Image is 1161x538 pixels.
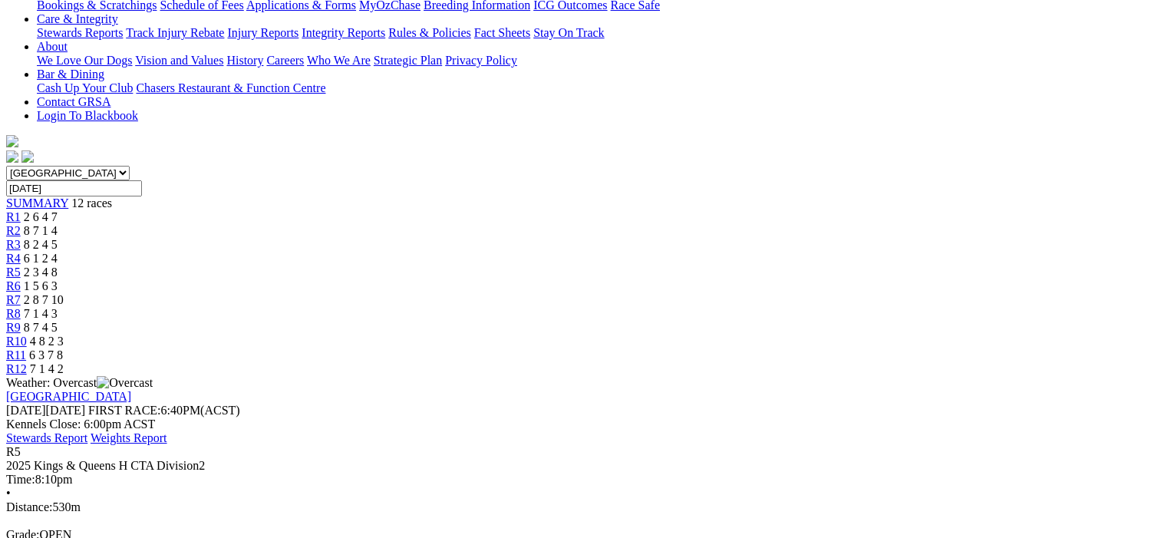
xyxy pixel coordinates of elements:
a: Track Injury Rebate [126,26,224,39]
span: 8 7 4 5 [24,321,58,334]
a: Vision and Values [135,54,223,67]
img: twitter.svg [21,150,34,163]
a: R12 [6,362,27,375]
div: Care & Integrity [37,26,1155,40]
a: Weights Report [91,431,167,444]
img: Overcast [97,376,153,390]
span: [DATE] [6,404,46,417]
a: R3 [6,238,21,251]
span: Distance: [6,500,52,513]
span: Time: [6,473,35,486]
span: 6 3 7 8 [29,348,63,361]
input: Select date [6,180,142,196]
div: 530m [6,500,1155,514]
a: Rules & Policies [388,26,471,39]
span: FIRST RACE: [88,404,160,417]
span: 8 2 4 5 [24,238,58,251]
div: Bar & Dining [37,81,1155,95]
a: Fact Sheets [474,26,530,39]
a: R1 [6,210,21,223]
a: Contact GRSA [37,95,110,108]
span: 2 8 7 10 [24,293,64,306]
a: History [226,54,263,67]
span: 1 5 6 3 [24,279,58,292]
span: 2 3 4 8 [24,266,58,279]
div: About [37,54,1155,68]
img: logo-grsa-white.png [6,135,18,147]
a: Bar & Dining [37,68,104,81]
a: Integrity Reports [302,26,385,39]
a: Login To Blackbook [37,109,138,122]
span: 12 races [71,196,112,210]
a: Stewards Reports [37,26,123,39]
span: 2 6 4 7 [24,210,58,223]
img: facebook.svg [6,150,18,163]
a: Privacy Policy [445,54,517,67]
span: R5 [6,445,21,458]
div: 2025 Kings & Queens H CTA Division2 [6,459,1155,473]
a: Stay On Track [533,26,604,39]
a: SUMMARY [6,196,68,210]
a: R2 [6,224,21,237]
a: [GEOGRAPHIC_DATA] [6,390,131,403]
span: 8 7 1 4 [24,224,58,237]
span: 7 1 4 2 [30,362,64,375]
a: R10 [6,335,27,348]
a: Chasers Restaurant & Function Centre [136,81,325,94]
a: R11 [6,348,26,361]
span: 6:40PM(ACST) [88,404,240,417]
span: • [6,487,11,500]
a: Stewards Report [6,431,87,444]
a: We Love Our Dogs [37,54,132,67]
a: About [37,40,68,53]
a: Care & Integrity [37,12,118,25]
a: Injury Reports [227,26,298,39]
span: [DATE] [6,404,85,417]
a: Who We Are [307,54,371,67]
a: Strategic Plan [374,54,442,67]
a: Careers [266,54,304,67]
a: R8 [6,307,21,320]
div: 8:10pm [6,473,1155,487]
span: 4 8 2 3 [30,335,64,348]
div: Kennels Close: 6:00pm ACST [6,418,1155,431]
a: Cash Up Your Club [37,81,133,94]
span: Weather: Overcast [6,376,153,389]
a: R5 [6,266,21,279]
span: 7 1 4 3 [24,307,58,320]
span: 6 1 2 4 [24,252,58,265]
a: R6 [6,279,21,292]
a: R7 [6,293,21,306]
a: R4 [6,252,21,265]
a: R9 [6,321,21,334]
